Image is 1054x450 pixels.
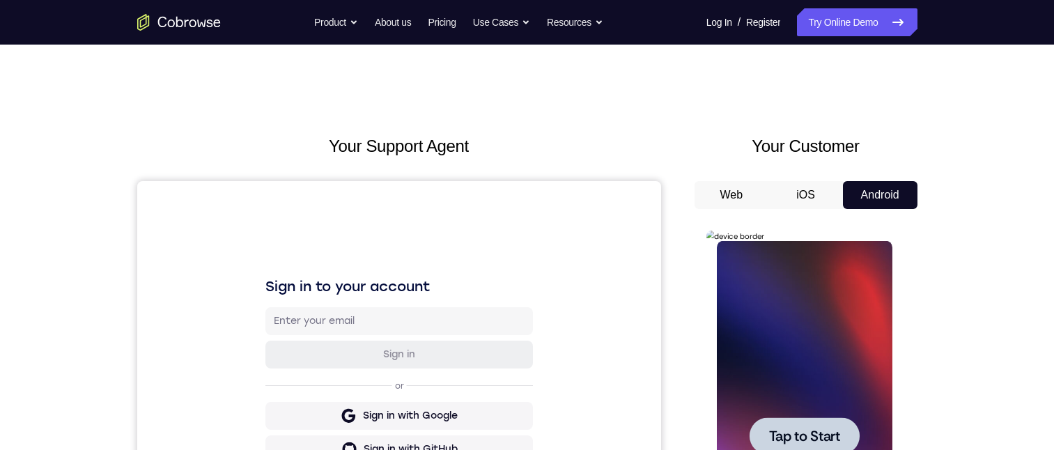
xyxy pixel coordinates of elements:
[428,8,456,36] a: Pricing
[128,360,396,371] p: Don't have an account?
[137,134,661,159] h2: Your Support Agent
[226,261,320,275] div: Sign in with GitHub
[314,8,358,36] button: Product
[695,181,769,209] button: Web
[235,361,334,371] a: Create a new account
[768,181,843,209] button: iOS
[128,288,396,316] button: Sign in with Intercom
[797,8,917,36] a: Try Online Demo
[746,8,780,36] a: Register
[128,254,396,282] button: Sign in with GitHub
[547,8,603,36] button: Resources
[222,328,325,342] div: Sign in with Zendesk
[226,228,320,242] div: Sign in with Google
[375,8,411,36] a: About us
[738,14,741,31] span: /
[128,321,396,349] button: Sign in with Zendesk
[63,199,134,212] span: Tap to Start
[473,8,530,36] button: Use Cases
[221,295,326,309] div: Sign in with Intercom
[843,181,917,209] button: Android
[695,134,917,159] h2: Your Customer
[43,187,153,224] button: Tap to Start
[128,221,396,249] button: Sign in with Google
[255,199,270,210] p: or
[706,8,732,36] a: Log In
[137,14,221,31] a: Go to the home page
